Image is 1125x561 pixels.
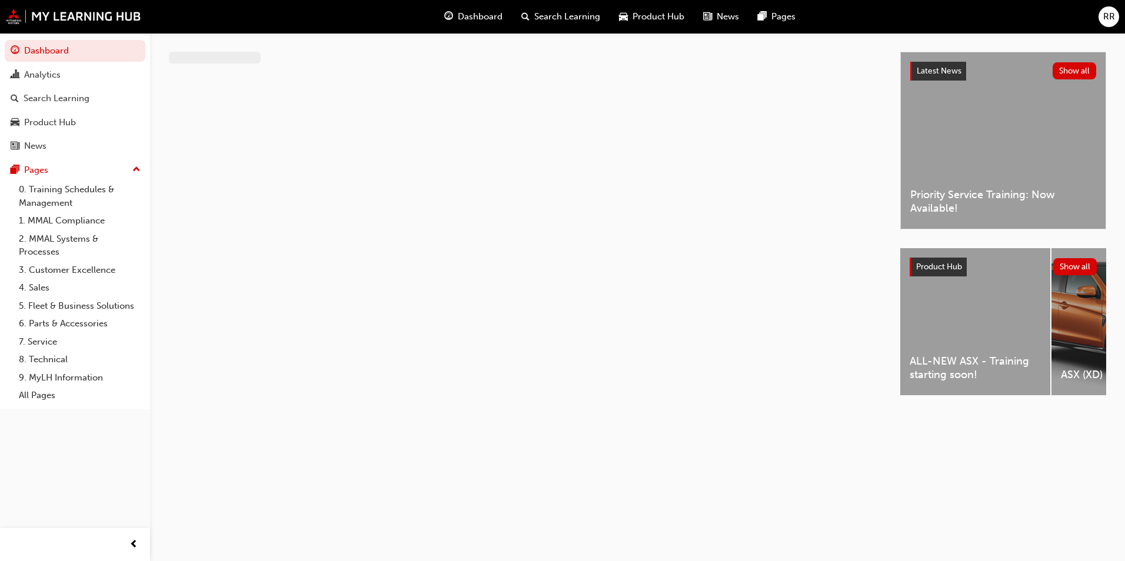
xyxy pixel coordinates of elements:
a: Analytics [5,64,145,86]
a: news-iconNews [694,5,748,29]
a: Dashboard [5,40,145,62]
span: Latest News [917,66,961,76]
div: Search Learning [24,92,89,105]
span: search-icon [11,93,19,104]
span: guage-icon [444,9,453,24]
span: Search Learning [534,10,600,24]
span: pages-icon [11,165,19,176]
button: DashboardAnalyticsSearch LearningProduct HubNews [5,38,145,159]
span: chart-icon [11,70,19,81]
span: search-icon [521,9,530,24]
a: All Pages [14,386,145,405]
span: guage-icon [11,46,19,56]
a: 3. Customer Excellence [14,261,145,279]
a: 4. Sales [14,279,145,297]
a: Product Hub [5,112,145,133]
a: Product HubShow all [910,258,1097,276]
a: pages-iconPages [748,5,805,29]
img: mmal [6,9,141,24]
button: Show all [1053,258,1097,275]
span: Priority Service Training: Now Available! [910,188,1096,215]
div: Analytics [24,68,61,82]
a: ALL-NEW ASX - Training starting soon! [900,248,1050,395]
span: Product Hub [916,262,962,272]
div: Pages [24,163,48,177]
a: 2. MMAL Systems & Processes [14,230,145,261]
span: news-icon [11,141,19,152]
a: car-iconProduct Hub [610,5,694,29]
span: Pages [771,10,796,24]
a: 1. MMAL Compliance [14,212,145,230]
a: 0. Training Schedules & Management [14,181,145,212]
span: pages-icon [758,9,767,24]
div: Product Hub [24,116,76,129]
a: search-iconSearch Learning [512,5,610,29]
button: Pages [5,159,145,181]
a: 7. Service [14,333,145,351]
a: News [5,135,145,157]
a: 5. Fleet & Business Solutions [14,297,145,315]
a: Latest NewsShow all [910,62,1096,81]
span: News [717,10,739,24]
div: News [24,139,46,153]
span: Product Hub [633,10,684,24]
a: 6. Parts & Accessories [14,315,145,333]
span: RR [1103,10,1115,24]
a: Latest NewsShow allPriority Service Training: Now Available! [900,52,1106,229]
span: news-icon [703,9,712,24]
a: Search Learning [5,88,145,109]
span: car-icon [619,9,628,24]
span: prev-icon [129,537,138,552]
span: car-icon [11,118,19,128]
a: guage-iconDashboard [435,5,512,29]
span: up-icon [132,162,141,178]
a: 9. MyLH Information [14,369,145,387]
span: Dashboard [458,10,502,24]
span: ALL-NEW ASX - Training starting soon! [910,355,1041,381]
a: 8. Technical [14,350,145,369]
button: RR [1099,6,1119,27]
button: Show all [1053,62,1097,79]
